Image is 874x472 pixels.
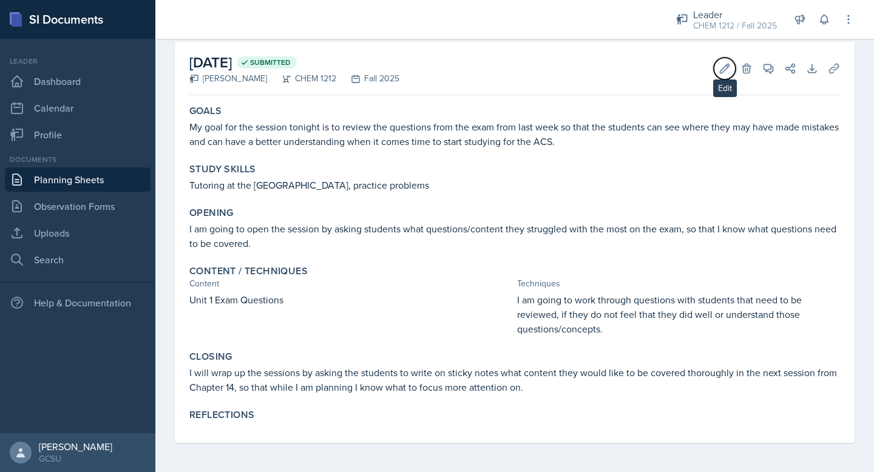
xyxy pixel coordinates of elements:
[5,56,151,67] div: Leader
[189,409,254,421] label: Reflections
[189,178,840,192] p: Tutoring at the [GEOGRAPHIC_DATA], practice problems
[189,365,840,394] p: I will wrap up the sessions by asking the students to write on sticky notes what content they wou...
[189,221,840,251] p: I am going to open the session by asking students what questions/content they struggled with the ...
[189,105,222,117] label: Goals
[189,292,512,307] p: Unit 1 Exam Questions
[250,58,291,67] span: Submitted
[39,440,112,453] div: [PERSON_NAME]
[693,19,777,32] div: CHEM 1212 / Fall 2025
[693,7,777,22] div: Leader
[517,292,840,336] p: I am going to work through questions with students that need to be reviewed, if they do not feel ...
[336,72,399,85] div: Fall 2025
[5,167,151,192] a: Planning Sheets
[189,265,308,277] label: Content / Techniques
[189,72,267,85] div: [PERSON_NAME]
[39,453,112,465] div: GCSU
[5,221,151,245] a: Uploads
[5,291,151,315] div: Help & Documentation
[5,96,151,120] a: Calendar
[5,69,151,93] a: Dashboard
[189,52,399,73] h2: [DATE]
[714,58,736,79] button: Edit
[189,207,234,219] label: Opening
[517,277,840,290] div: Techniques
[5,248,151,272] a: Search
[189,163,256,175] label: Study Skills
[5,123,151,147] a: Profile
[5,154,151,165] div: Documents
[189,120,840,149] p: My goal for the session tonight is to review the questions from the exam from last week so that t...
[5,194,151,218] a: Observation Forms
[189,277,512,290] div: Content
[267,72,336,85] div: CHEM 1212
[189,351,232,363] label: Closing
